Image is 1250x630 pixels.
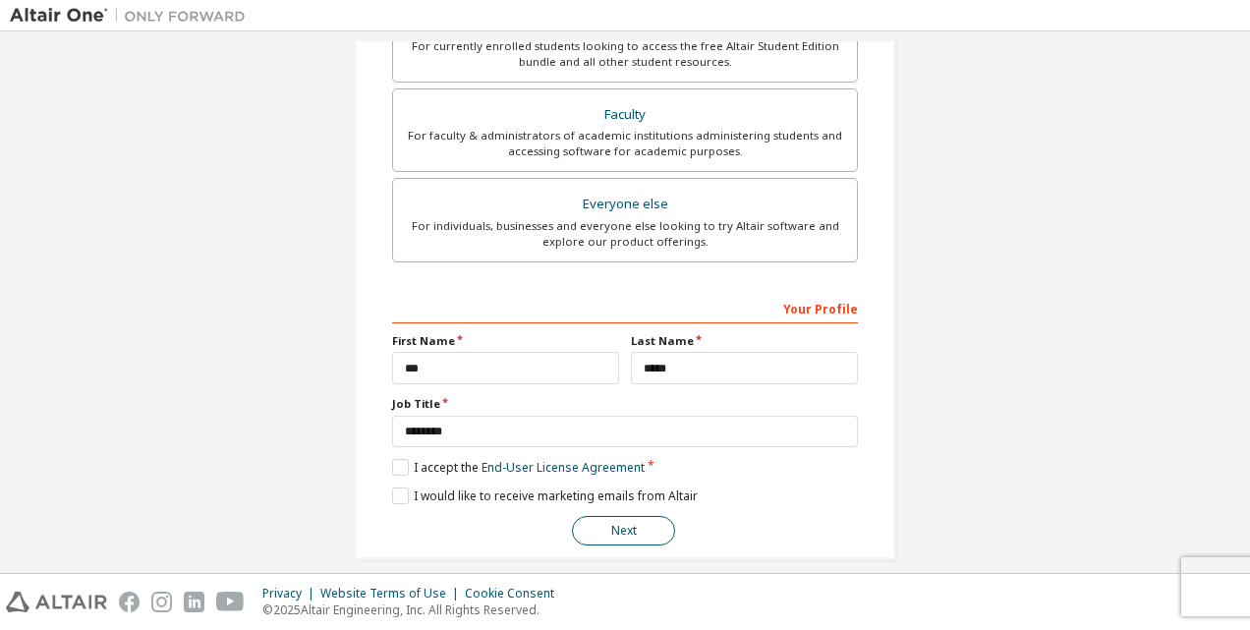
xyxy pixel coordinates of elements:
[465,586,566,601] div: Cookie Consent
[392,487,698,504] label: I would like to receive marketing emails from Altair
[151,592,172,612] img: instagram.svg
[405,191,845,218] div: Everyone else
[482,459,645,476] a: End-User License Agreement
[184,592,204,612] img: linkedin.svg
[216,592,245,612] img: youtube.svg
[405,38,845,70] div: For currently enrolled students looking to access the free Altair Student Edition bundle and all ...
[405,101,845,129] div: Faculty
[6,592,107,612] img: altair_logo.svg
[262,586,320,601] div: Privacy
[10,6,256,26] img: Altair One
[119,592,140,612] img: facebook.svg
[405,218,845,250] div: For individuals, businesses and everyone else looking to try Altair software and explore our prod...
[572,516,675,545] button: Next
[392,333,619,349] label: First Name
[392,292,858,323] div: Your Profile
[392,396,858,412] label: Job Title
[392,459,645,476] label: I accept the
[320,586,465,601] div: Website Terms of Use
[262,601,566,618] p: © 2025 Altair Engineering, Inc. All Rights Reserved.
[631,333,858,349] label: Last Name
[405,128,845,159] div: For faculty & administrators of academic institutions administering students and accessing softwa...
